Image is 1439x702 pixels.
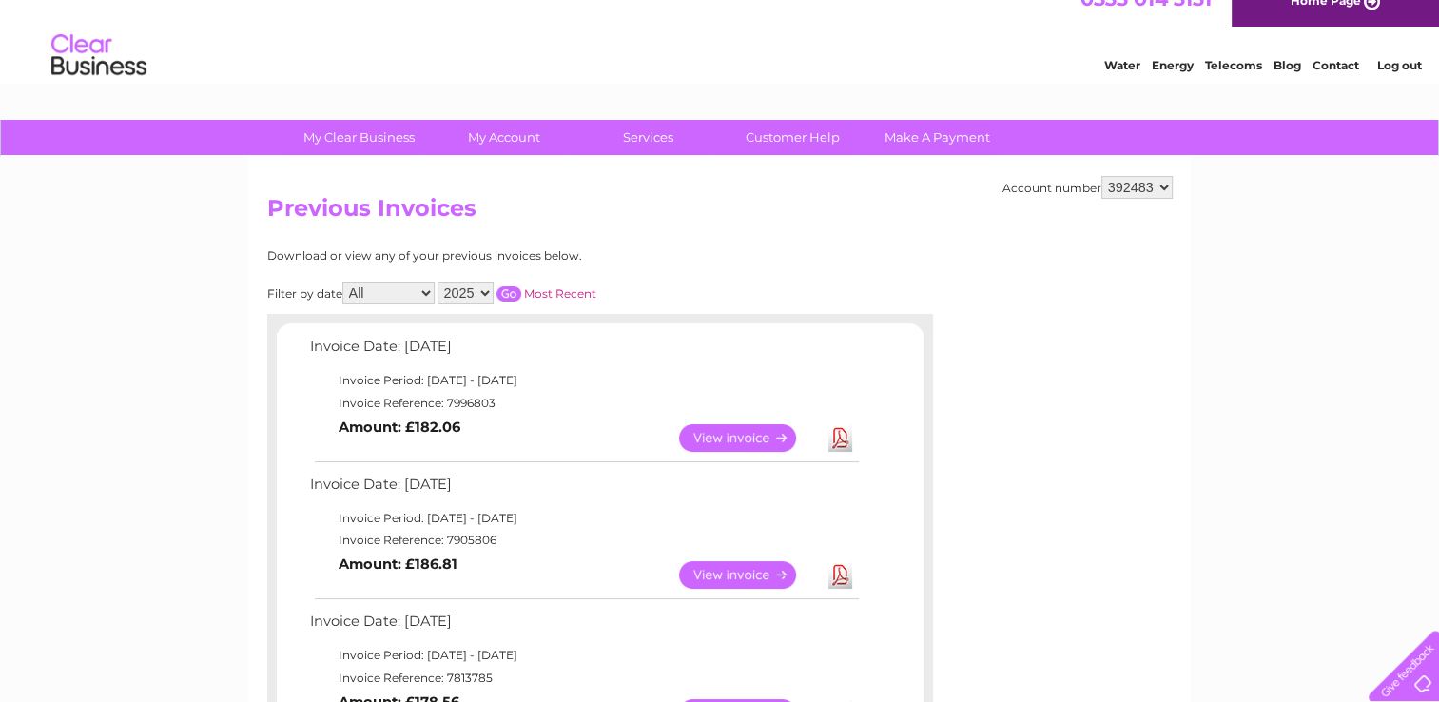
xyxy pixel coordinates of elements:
a: My Clear Business [281,120,438,155]
td: Invoice Reference: 7996803 [305,392,862,415]
a: Telecoms [1205,81,1262,95]
a: Energy [1152,81,1194,95]
a: View [679,561,819,589]
td: Invoice Reference: 7813785 [305,667,862,690]
td: Invoice Date: [DATE] [305,472,862,507]
td: Invoice Period: [DATE] - [DATE] [305,644,862,667]
a: Water [1104,81,1140,95]
td: Invoice Period: [DATE] - [DATE] [305,369,862,392]
a: View [679,424,819,452]
a: Download [828,424,852,452]
a: Most Recent [524,286,596,301]
div: Clear Business is a trading name of Verastar Limited (registered in [GEOGRAPHIC_DATA] No. 3667643... [271,10,1170,92]
a: My Account [425,120,582,155]
a: Log out [1376,81,1421,95]
td: Invoice Date: [DATE] [305,334,862,369]
a: 0333 014 3131 [1080,10,1212,33]
a: Make A Payment [859,120,1016,155]
div: Download or view any of your previous invoices below. [267,249,767,263]
a: Download [828,561,852,589]
td: Invoice Reference: 7905806 [305,529,862,552]
a: Contact [1313,81,1359,95]
b: Amount: £186.81 [339,556,457,573]
div: Filter by date [267,282,767,304]
div: Account number [1002,176,1173,199]
img: logo.png [50,49,147,107]
a: Blog [1274,81,1301,95]
b: Amount: £182.06 [339,419,460,436]
td: Invoice Date: [DATE] [305,609,862,644]
h2: Previous Invoices [267,195,1173,231]
a: Services [570,120,727,155]
a: Customer Help [714,120,871,155]
td: Invoice Period: [DATE] - [DATE] [305,507,862,530]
